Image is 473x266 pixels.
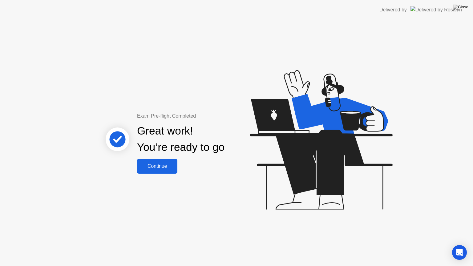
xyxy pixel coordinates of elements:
[379,6,407,14] div: Delivered by
[137,159,177,174] button: Continue
[137,123,224,155] div: Great work! You’re ready to go
[452,245,467,260] div: Open Intercom Messenger
[137,112,264,120] div: Exam Pre-flight Completed
[410,6,462,13] img: Delivered by Rosalyn
[139,163,176,169] div: Continue
[453,5,468,10] img: Close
